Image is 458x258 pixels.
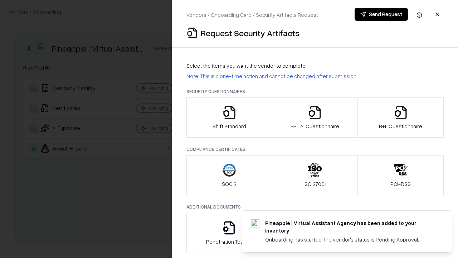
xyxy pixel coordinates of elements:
[186,62,444,70] p: Select the items you want the vendor to complete:
[186,97,272,138] button: Shift Standard
[355,8,408,21] button: Send Request
[303,180,326,188] p: ISO 27001
[186,146,444,152] p: Compliance Certificates
[186,155,272,195] button: SOC 2
[357,97,444,138] button: B+L Questionnaire
[186,89,444,95] p: Security Questionnaires
[265,219,435,234] div: Pineapple | Virtual Assistant Agency has been added to your inventory
[186,72,444,80] p: Note: This is a one-time action and cannot be changed after submission.
[186,11,318,19] p: Vendors / Onboarding Card / Security Artifacts Request
[222,180,237,188] p: SOC 2
[390,180,411,188] p: PCI-DSS
[251,219,259,228] img: trypineapple.com
[265,236,435,243] div: Onboarding has started, the vendor's status is Pending Approval.
[201,27,299,39] p: Request Security Artifacts
[379,123,422,130] p: B+L Questionnaire
[206,238,252,245] p: Penetration Testing
[272,155,358,195] button: ISO 27001
[357,155,444,195] button: PCI-DSS
[186,213,272,253] button: Penetration Testing
[213,123,246,130] p: Shift Standard
[291,123,339,130] p: B+L AI Questionnaire
[272,97,358,138] button: B+L AI Questionnaire
[186,204,444,210] p: Additional Documents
